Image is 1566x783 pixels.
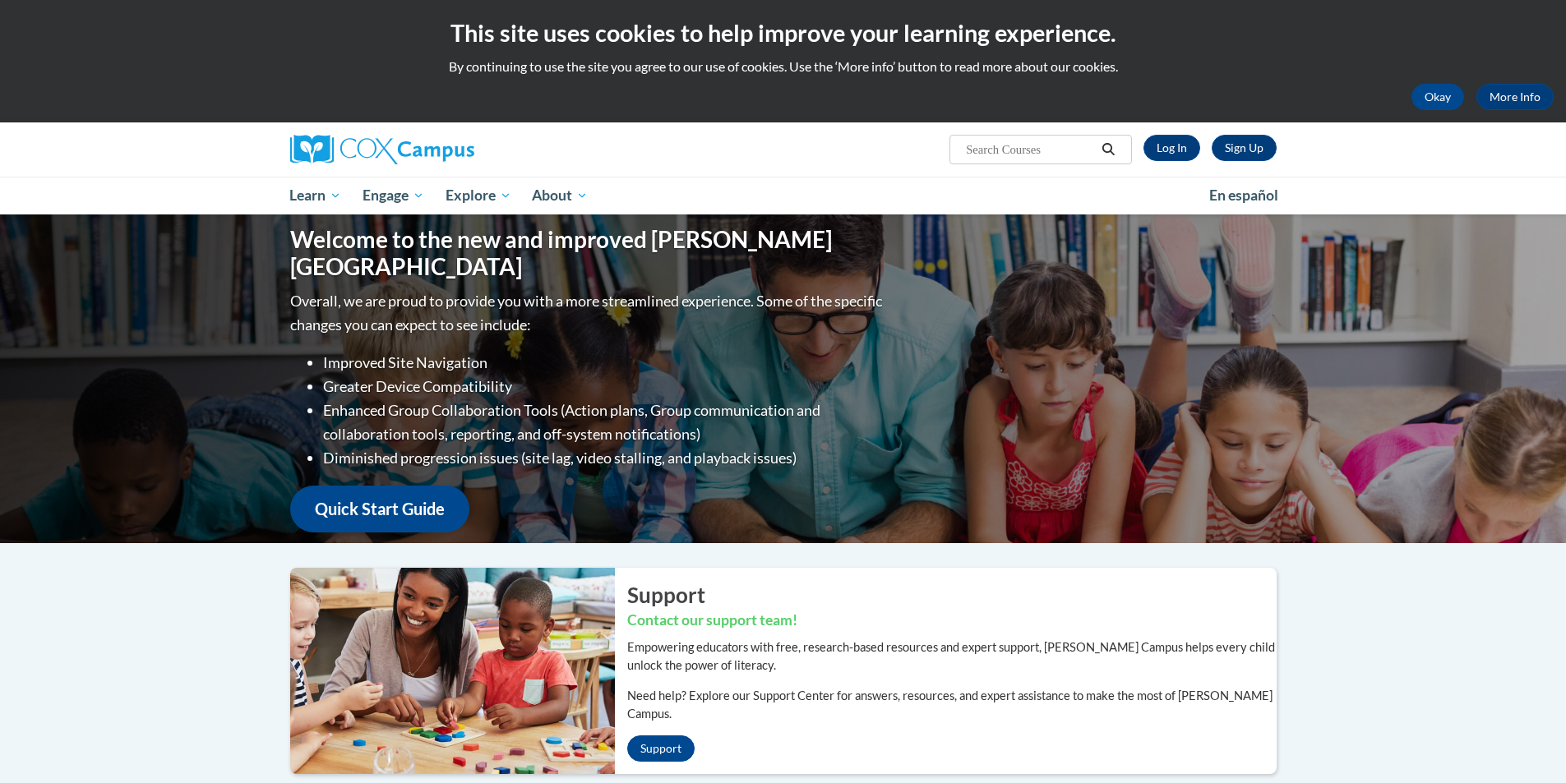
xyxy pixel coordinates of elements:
button: Okay [1411,84,1464,110]
p: Empowering educators with free, research-based resources and expert support, [PERSON_NAME] Campus... [627,638,1277,675]
span: Explore [446,186,511,205]
li: Improved Site Navigation [323,351,886,375]
a: Log In [1143,135,1200,161]
li: Greater Device Compatibility [323,375,886,398]
h2: Support [627,580,1277,610]
img: ... [278,568,615,773]
a: Quick Start Guide [290,486,469,532]
a: Support [627,735,695,762]
a: Register [1212,135,1277,161]
a: More Info [1476,84,1554,110]
p: Overall, we are proud to provide you with a more streamlined experience. Some of the specific cha... [290,289,886,337]
span: Learn [289,186,341,205]
img: Cox Campus [290,135,474,164]
h2: This site uses cookies to help improve your learning experience. [12,16,1554,49]
a: Learn [279,177,353,214]
div: Main menu [266,177,1301,214]
a: En español [1199,178,1289,213]
li: Diminished progression issues (site lag, video stalling, and playback issues) [323,446,886,470]
span: Engage [363,186,424,205]
li: Enhanced Group Collaboration Tools (Action plans, Group communication and collaboration tools, re... [323,398,886,446]
h3: Contact our support team! [627,610,1277,631]
a: Cox Campus [290,135,603,164]
h1: Welcome to the new and improved [PERSON_NAME][GEOGRAPHIC_DATA] [290,226,886,281]
span: About [532,186,588,205]
span: En español [1209,187,1278,204]
a: Explore [435,177,522,214]
p: By continuing to use the site you agree to our use of cookies. Use the ‘More info’ button to read... [12,58,1554,76]
button: Search [1096,140,1120,159]
p: Need help? Explore our Support Center for answers, resources, and expert assistance to make the m... [627,687,1277,723]
a: Engage [352,177,435,214]
a: About [521,177,598,214]
input: Search Courses [964,140,1096,159]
